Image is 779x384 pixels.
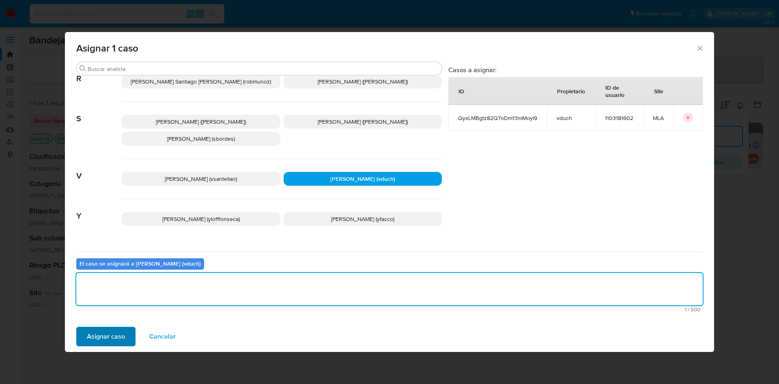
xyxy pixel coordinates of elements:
div: [PERSON_NAME] (yfacco) [284,212,442,226]
span: Y [76,199,122,221]
span: [PERSON_NAME] (sbordes) [167,135,235,143]
span: [PERSON_NAME] (yfacco) [331,215,394,223]
span: MLA [653,114,664,122]
span: Máximo 500 caracteres [79,307,700,312]
div: ID de usuario [596,77,643,104]
span: V [76,159,122,181]
span: 1103181602 [605,114,633,122]
button: icon-button [683,113,693,122]
div: [PERSON_NAME] ([PERSON_NAME]) [284,75,442,88]
span: Asignar caso [87,328,125,345]
div: Propietario [547,81,595,101]
div: [PERSON_NAME] (vsantellan) [122,172,280,186]
div: [PERSON_NAME] ([PERSON_NAME]) [122,115,280,129]
div: [PERSON_NAME] (sbordes) [122,132,280,146]
span: [PERSON_NAME] ([PERSON_NAME]) [318,118,408,126]
button: Cerrar ventana [696,44,703,51]
h3: Casos a asignar: [448,66,703,74]
button: Buscar [80,65,86,72]
span: [PERSON_NAME] Santiago [PERSON_NAME] (robmunoz) [131,77,271,86]
span: [PERSON_NAME] (ylofffonseca) [162,215,240,223]
div: [PERSON_NAME] (vduch) [284,172,442,186]
div: ID [449,81,474,101]
span: [PERSON_NAME] (vsantellan) [165,175,237,183]
div: [PERSON_NAME] Santiago [PERSON_NAME] (robmunoz) [122,75,280,88]
button: Cancelar [139,327,186,346]
button: Asignar caso [76,327,136,346]
span: [PERSON_NAME] ([PERSON_NAME]) [318,77,408,86]
span: [PERSON_NAME] (vduch) [330,175,395,183]
span: vduch [557,114,585,122]
span: S [76,102,122,124]
div: assign-modal [65,32,714,352]
div: [PERSON_NAME] ([PERSON_NAME]) [284,115,442,129]
div: Site [644,81,673,101]
div: [PERSON_NAME] (ylofffonseca) [122,212,280,226]
input: Buscar analista [88,65,439,73]
span: [PERSON_NAME] ([PERSON_NAME]) [156,118,246,126]
span: Cancelar [149,328,176,345]
span: Asignar 1 caso [76,43,696,53]
b: El caso se asignará a [PERSON_NAME] (vduch) [80,260,201,268]
span: QyxLMBgtz82Q7oDm13mMoyl9 [458,114,537,122]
